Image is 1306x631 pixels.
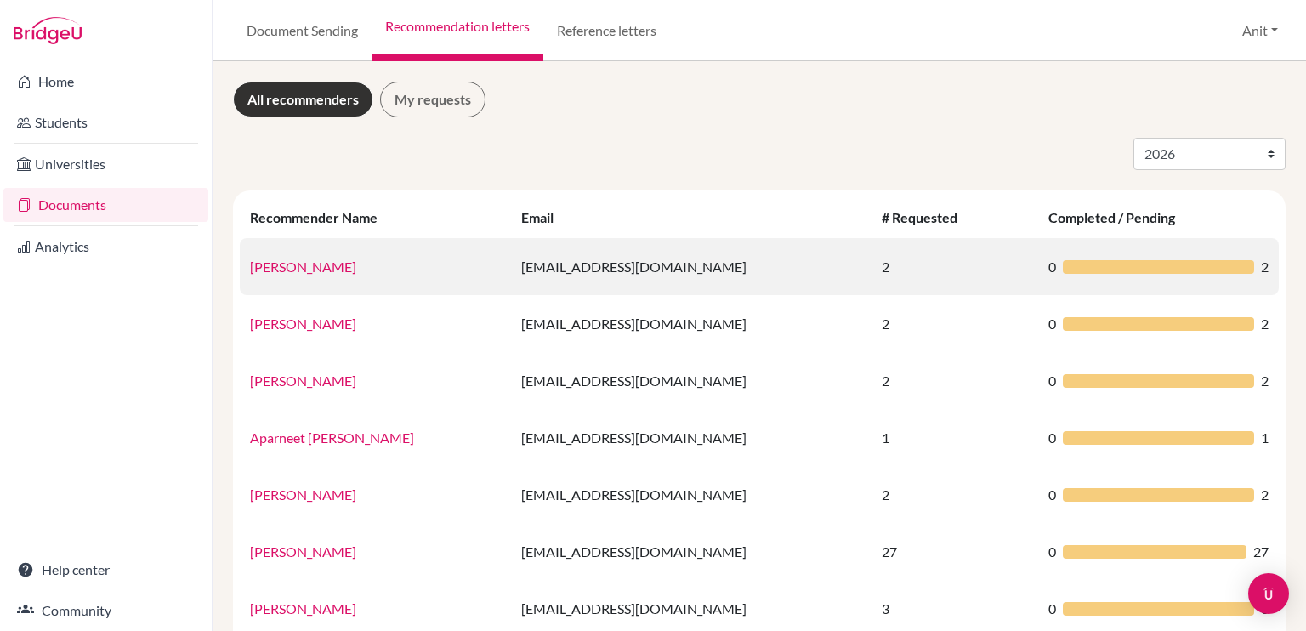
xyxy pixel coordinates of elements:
td: [EMAIL_ADDRESS][DOMAIN_NAME] [511,238,872,295]
span: 2 [1261,371,1269,391]
td: [EMAIL_ADDRESS][DOMAIN_NAME] [511,352,872,409]
img: Bridge-U [14,17,82,44]
span: 0 [1048,599,1056,619]
td: 1 [872,409,1037,466]
span: 0 [1048,371,1056,391]
div: # Requested [882,209,974,225]
a: Universities [3,147,208,181]
span: 1 [1261,428,1269,448]
span: 0 [1048,428,1056,448]
span: 0 [1048,542,1056,562]
td: 2 [872,352,1037,409]
a: Aparneet [PERSON_NAME] [250,429,414,446]
td: [EMAIL_ADDRESS][DOMAIN_NAME] [511,523,872,580]
a: Home [3,65,208,99]
a: Documents [3,188,208,222]
td: 2 [872,466,1037,523]
a: [PERSON_NAME] [250,315,356,332]
a: Students [3,105,208,139]
span: 0 [1048,485,1056,505]
a: Community [3,594,208,628]
div: Recommender Name [250,209,395,225]
a: Analytics [3,230,208,264]
a: [PERSON_NAME] [250,543,356,560]
span: 2 [1261,257,1269,277]
a: All recommenders [233,82,373,117]
a: Help center [3,553,208,587]
a: [PERSON_NAME] [250,372,356,389]
span: 0 [1048,257,1056,277]
span: 2 [1261,485,1269,505]
td: 2 [872,238,1037,295]
div: Email [521,209,571,225]
button: Anit [1235,14,1286,47]
td: 27 [872,523,1037,580]
span: 2 [1261,314,1269,334]
td: [EMAIL_ADDRESS][DOMAIN_NAME] [511,466,872,523]
a: [PERSON_NAME] [250,486,356,503]
a: My requests [380,82,485,117]
span: 0 [1048,314,1056,334]
td: 2 [872,295,1037,352]
td: [EMAIL_ADDRESS][DOMAIN_NAME] [511,295,872,352]
div: Open Intercom Messenger [1248,573,1289,614]
div: Completed / Pending [1048,209,1192,225]
a: [PERSON_NAME] [250,259,356,275]
span: 27 [1253,542,1269,562]
td: [EMAIL_ADDRESS][DOMAIN_NAME] [511,409,872,466]
a: [PERSON_NAME] [250,600,356,617]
